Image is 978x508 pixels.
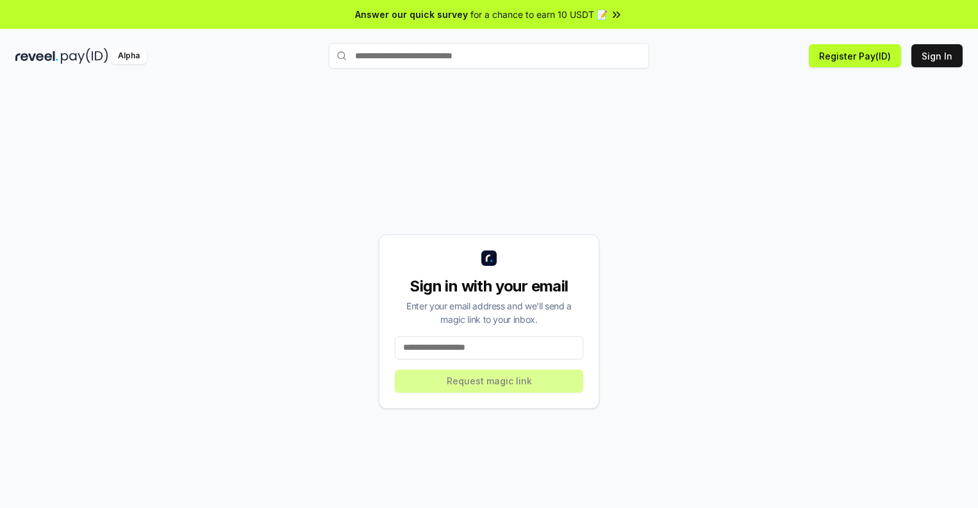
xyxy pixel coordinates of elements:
span: Answer our quick survey [355,8,468,21]
div: Sign in with your email [395,276,583,297]
button: Sign In [911,44,963,67]
button: Register Pay(ID) [809,44,901,67]
img: logo_small [481,250,497,266]
div: Enter your email address and we’ll send a magic link to your inbox. [395,299,583,326]
span: for a chance to earn 10 USDT 📝 [470,8,608,21]
img: reveel_dark [15,48,58,64]
img: pay_id [61,48,108,64]
div: Alpha [111,48,147,64]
